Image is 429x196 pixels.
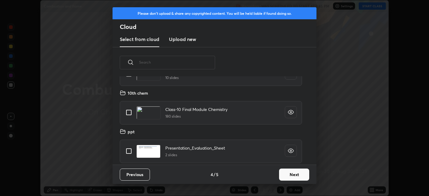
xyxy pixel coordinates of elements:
[128,90,148,96] h4: 10th chem
[165,152,225,158] h5: 2 slides
[165,75,186,81] h5: 10 slides
[120,23,316,31] h2: Cloud
[165,145,225,151] h4: Presentation_Evaluation_Sheet
[120,169,150,181] button: Previous
[120,36,159,43] h3: Select from cloud
[128,128,135,135] h4: ppt
[139,49,215,75] input: Search
[165,106,227,112] h4: Class-10 Final Module Chemistry
[113,76,309,165] div: grid
[211,171,213,178] h4: 4
[216,171,218,178] h4: 5
[165,114,227,119] h5: 180 slides
[136,145,160,158] img: 175655978656GDB1.pdf
[214,171,215,178] h4: /
[169,36,196,43] h3: Upload new
[113,7,316,19] div: Please don't upload & share any copyrighted content. You will be held liable if found doing so.
[279,169,309,181] button: Next
[136,106,160,119] img: 1726312613JPWQPB.pdf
